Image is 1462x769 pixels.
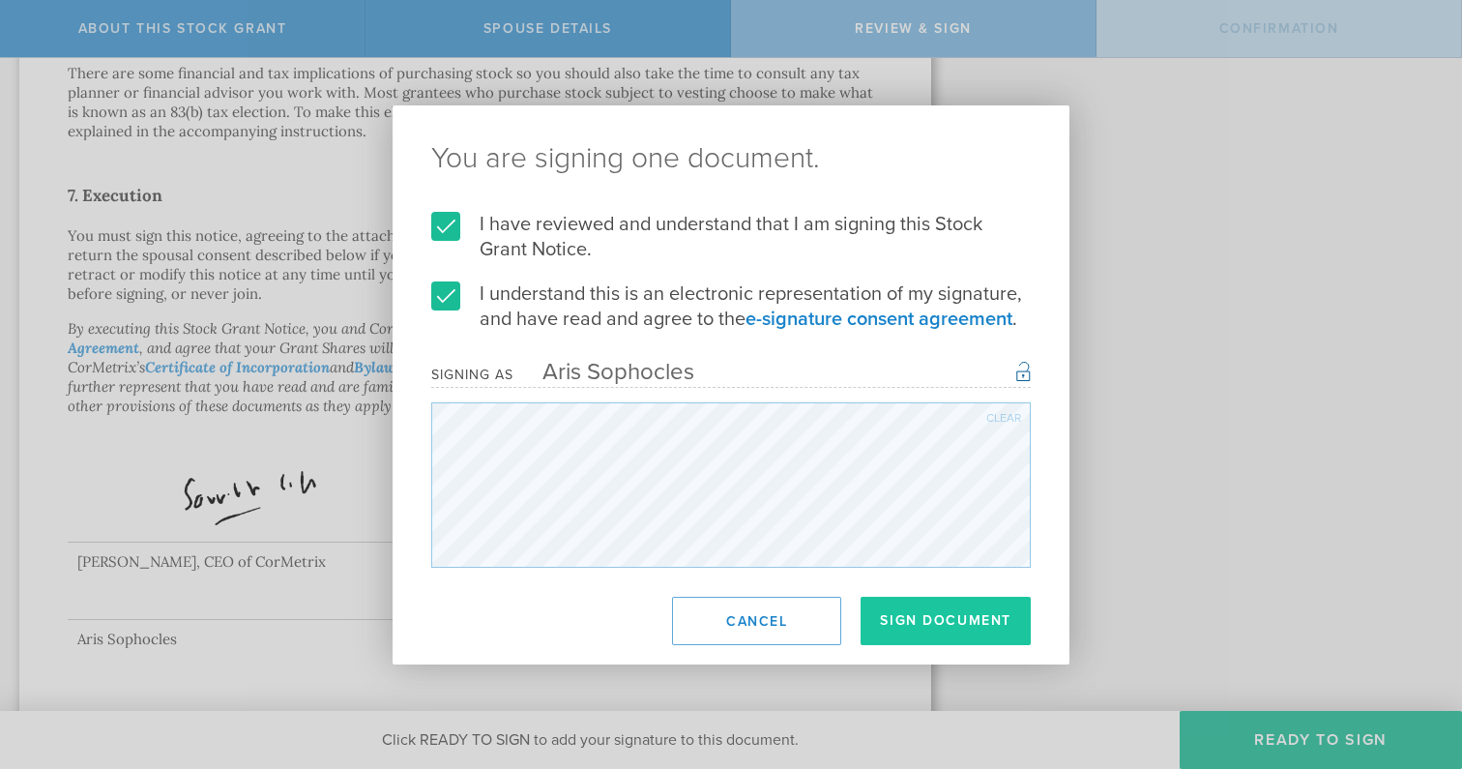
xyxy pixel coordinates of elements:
button: Sign Document [861,597,1031,645]
div: Signing as [431,367,513,383]
div: Aris Sophocles [513,358,694,386]
a: e-signature consent agreement [746,308,1012,331]
ng-pluralize: You are signing one document. [431,144,1031,173]
label: I have reviewed and understand that I am signing this Stock Grant Notice. [431,212,1031,262]
label: I understand this is an electronic representation of my signature, and have read and agree to the . [431,281,1031,332]
button: Cancel [672,597,841,645]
